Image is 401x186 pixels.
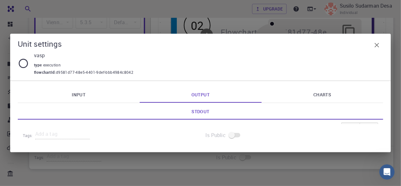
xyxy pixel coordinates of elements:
[34,69,56,76] span: flowchartId :
[140,86,262,103] a: Output
[18,39,62,49] h5: Unit settings
[56,69,133,76] span: d9581d77-48e5-4401-9def-bbb4984c8042
[43,62,63,67] span: execution
[206,131,226,139] span: Is Public
[18,103,383,120] a: Stdout
[261,86,383,103] a: Charts
[13,4,36,10] span: Support
[23,130,35,139] h6: Tags:
[34,62,43,67] span: type
[379,164,395,180] iframe: Intercom live chat
[34,52,378,59] p: vasp
[35,129,90,139] input: Add a tag
[18,86,140,103] a: Input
